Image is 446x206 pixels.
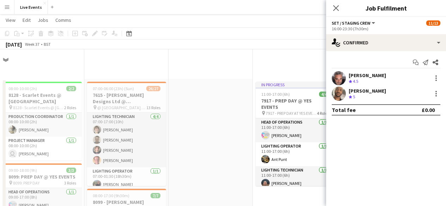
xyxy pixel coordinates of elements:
[23,42,41,47] span: Week 37
[3,137,82,161] app-card-role: Project Manager1/108:00-10:00 (2h) [PERSON_NAME]
[256,82,335,87] div: In progress
[319,92,329,97] span: 4/4
[66,86,76,91] span: 2/2
[256,98,335,110] h3: 7917 - PREP DAY @ YES EVENTS
[3,92,82,105] h3: 8128 - Scarlet Events @ [GEOGRAPHIC_DATA]
[332,20,371,26] span: Set / Staging Crew
[8,168,37,173] span: 09:00-18:00 (9h)
[349,72,386,79] div: [PERSON_NAME]
[151,193,160,198] span: 7/7
[64,180,76,186] span: 3 Roles
[332,20,376,26] button: Set / Staging Crew
[266,111,317,116] span: 7917 - PREP DAY AT YES EVENTS
[261,92,290,97] span: 11:00-17:00 (6h)
[20,15,33,25] a: Edit
[6,17,16,23] span: View
[44,42,51,47] div: BST
[146,86,160,91] span: 26/27
[66,168,76,173] span: 3/3
[23,17,31,23] span: Edit
[332,106,356,113] div: Total fee
[97,105,146,110] span: @ [GEOGRAPHIC_DATA] - 7615
[64,105,76,110] span: 2 Roles
[256,142,335,166] app-card-role: Lighting Operator1/111:00-17:00 (6h)Ant Punt
[426,20,440,26] span: 11/13
[55,17,71,23] span: Comms
[93,86,134,91] span: 07:00-06:00 (23h) (Sun)
[3,82,82,161] app-job-card: 08:00-10:00 (2h)2/28128 - Scarlet Events @ [GEOGRAPHIC_DATA] 8128 - Scarlet Events @ [GEOGRAPHIC_...
[256,82,335,186] app-job-card: In progress11:00-17:00 (6h)4/47917 - PREP DAY @ YES EVENTS 7917 - PREP DAY AT YES EVENTS4 RolesHe...
[256,118,335,142] app-card-role: Head of Operations1/111:00-17:00 (6h)[PERSON_NAME]
[14,0,48,14] button: Live Events
[353,94,355,99] span: 5
[8,86,37,91] span: 08:00-10:00 (2h)
[6,41,22,48] div: [DATE]
[87,167,166,191] app-card-role: Lighting Operator1/107:00-01:30 (18h30m)[PERSON_NAME]
[317,111,329,116] span: 4 Roles
[13,180,39,186] span: 8099: PREP DAY
[87,92,166,105] h3: 7615 - [PERSON_NAME] Designs Ltd @ [GEOGRAPHIC_DATA]
[349,88,386,94] div: [PERSON_NAME]
[422,106,435,113] div: £0.00
[3,113,82,137] app-card-role: Production Coordinator1/108:00-10:00 (2h)[PERSON_NAME]
[13,105,64,110] span: 8128 - Scarlet Events @ [GEOGRAPHIC_DATA]
[3,174,82,180] h3: 8099: PREP DAY @ YES EVENTS
[35,15,51,25] a: Jobs
[146,105,160,110] span: 13 Roles
[93,193,129,198] span: 08:00-17:30 (9h30m)
[3,15,18,25] a: View
[53,15,74,25] a: Comms
[256,166,335,190] app-card-role: Lighting Technician1/111:00-17:00 (6h)[PERSON_NAME]
[87,113,166,167] app-card-role: Lighting Technician4/407:00-17:00 (10h)[PERSON_NAME][PERSON_NAME][PERSON_NAME][PERSON_NAME]
[38,17,48,23] span: Jobs
[326,34,446,51] div: Confirmed
[332,26,440,31] div: 16:00-23:30 (7h30m)
[87,82,166,186] app-job-card: 07:00-06:00 (23h) (Sun)26/277615 - [PERSON_NAME] Designs Ltd @ [GEOGRAPHIC_DATA] @ [GEOGRAPHIC_DA...
[353,79,358,84] span: 4.5
[326,4,446,13] h3: Job Fulfilment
